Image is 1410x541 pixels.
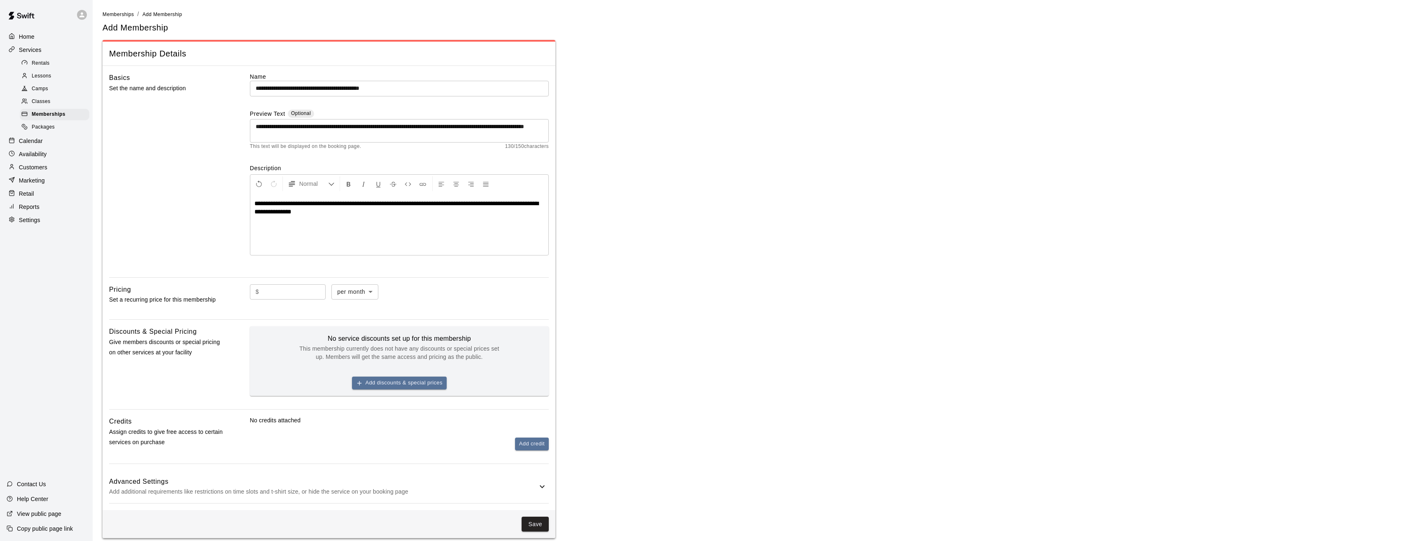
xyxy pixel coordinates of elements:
[464,176,478,191] button: Right Align
[19,203,40,211] p: Reports
[109,337,224,358] p: Give members discounts or special pricing on other services at your facility
[19,137,43,145] p: Calendar
[20,57,93,70] a: Rentals
[20,108,93,121] a: Memberships
[250,416,549,424] p: No credits attached
[331,284,378,300] div: per month
[32,123,55,131] span: Packages
[7,161,86,173] a: Customers
[109,427,224,447] p: Assign credits to give free access to certain services on purchase
[7,44,86,56] a: Services
[109,83,224,94] p: Set the name and description
[515,438,549,450] button: Add credit
[109,73,130,83] h6: Basics
[103,12,134,17] span: Memberships
[20,70,93,82] a: Lessons
[20,96,93,108] a: Classes
[142,12,182,17] span: Add Membership
[250,73,549,81] label: Name
[17,480,46,488] p: Contact Us
[7,30,86,43] a: Home
[7,214,86,226] a: Settings
[109,471,549,503] div: Advanced SettingsAdd additional requirements like restrictions on time slots and t-shirt size, or...
[19,33,35,41] p: Home
[357,176,371,191] button: Format Italics
[109,48,549,59] span: Membership Details
[17,525,73,533] p: Copy public page link
[7,148,86,160] a: Availability
[386,176,400,191] button: Format Strikethrough
[401,176,415,191] button: Insert Code
[250,143,361,151] span: This text will be displayed on the booking page.
[20,121,93,134] a: Packages
[103,11,134,17] a: Memberships
[109,284,131,295] h6: Pricing
[479,176,493,191] button: Justify Align
[19,150,47,158] p: Availability
[252,176,266,191] button: Undo
[371,176,385,191] button: Format Underline
[296,344,502,361] p: This membership currently does not have any discounts or special prices set up. Members will get ...
[32,72,51,80] span: Lessons
[250,164,549,172] label: Description
[32,110,65,119] span: Memberships
[256,288,259,296] p: $
[267,176,281,191] button: Redo
[103,10,1400,19] nav: breadcrumb
[19,46,42,54] p: Services
[19,190,34,198] p: Retail
[109,295,224,305] p: Set a recurring price for this membership
[296,333,502,344] h6: No service discounts set up for this membership
[32,85,48,93] span: Camps
[20,83,89,95] div: Camps
[103,22,168,33] h5: Add Membership
[284,176,338,191] button: Formatting Options
[20,109,89,120] div: Memberships
[19,216,40,224] p: Settings
[17,495,48,503] p: Help Center
[17,510,61,518] p: View public page
[20,96,89,108] div: Classes
[109,326,197,337] h6: Discounts & Special Pricing
[7,135,86,147] a: Calendar
[109,476,537,487] h6: Advanced Settings
[449,176,463,191] button: Center Align
[7,174,86,187] a: Marketing
[7,187,86,200] a: Retail
[505,143,549,151] span: 130 / 150 characters
[20,70,89,82] div: Lessons
[20,83,93,96] a: Camps
[109,416,132,427] h6: Credits
[109,487,537,497] p: Add additional requirements like restrictions on time slots and t-shirt size, or hide the service...
[19,176,45,185] p: Marketing
[299,180,328,188] span: Normal
[20,122,89,133] div: Packages
[137,10,139,19] li: /
[19,163,47,171] p: Customers
[32,98,50,106] span: Classes
[291,110,311,116] span: Optional
[352,377,447,389] button: Add discounts & special prices
[434,176,448,191] button: Left Align
[32,59,50,68] span: Rentals
[20,58,89,69] div: Rentals
[7,201,86,213] a: Reports
[342,176,356,191] button: Format Bold
[522,517,549,532] button: Save
[416,176,430,191] button: Insert Link
[250,110,285,119] label: Preview Text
